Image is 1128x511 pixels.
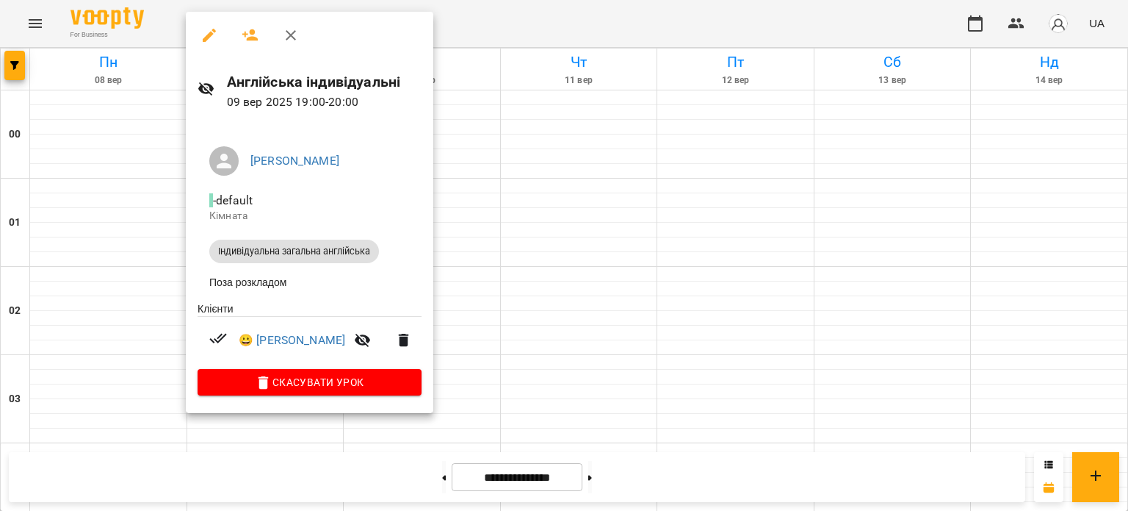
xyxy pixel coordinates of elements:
[227,93,422,111] p: 09 вер 2025 19:00 - 20:00
[198,269,422,296] li: Поза розкладом
[209,193,256,207] span: - default
[250,154,339,168] a: [PERSON_NAME]
[198,369,422,396] button: Скасувати Урок
[209,209,410,224] p: Кімната
[209,374,410,391] span: Скасувати Урок
[198,301,422,370] ul: Клієнти
[209,245,379,258] span: Індивідуальна загальна англійська
[209,329,227,347] svg: Візит сплачено
[227,71,422,93] h6: Англійська індивідуальні
[239,332,345,349] a: 😀 [PERSON_NAME]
